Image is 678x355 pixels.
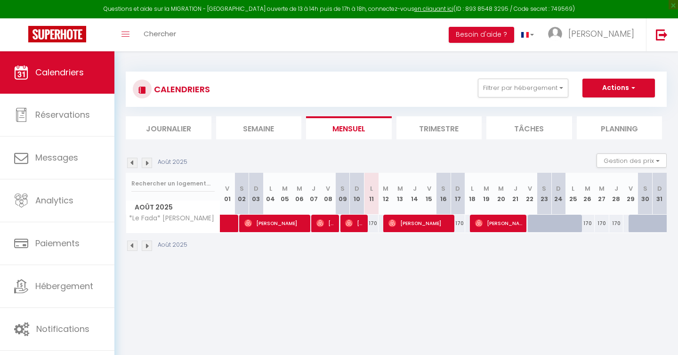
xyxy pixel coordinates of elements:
th: 05 [278,173,292,215]
li: Tâches [486,116,572,139]
h3: CALENDRIERS [152,79,210,100]
th: 26 [580,173,595,215]
abbr: M [297,184,302,193]
abbr: S [643,184,647,193]
th: 21 [508,173,523,215]
th: 10 [350,173,364,215]
th: 27 [595,173,609,215]
th: 11 [364,173,379,215]
li: Trimestre [396,116,482,139]
th: 30 [638,173,653,215]
abbr: D [657,184,662,193]
span: Août 2025 [126,201,220,214]
abbr: V [427,184,431,193]
th: 16 [436,173,451,215]
div: 170 [609,215,624,232]
span: Calendriers [35,66,84,78]
th: 25 [566,173,581,215]
th: 07 [307,173,321,215]
abbr: S [441,184,445,193]
abbr: L [471,184,474,193]
span: [PERSON_NAME] [388,214,452,232]
th: 23 [537,173,552,215]
div: 170 [580,215,595,232]
th: 22 [523,173,537,215]
abbr: M [282,184,288,193]
button: Actions [582,79,655,97]
span: [PERSON_NAME] [244,214,307,232]
abbr: V [326,184,330,193]
th: 02 [234,173,249,215]
li: Planning [577,116,662,139]
abbr: M [599,184,605,193]
th: 04 [263,173,278,215]
th: 24 [551,173,566,215]
span: Analytics [35,194,73,206]
img: logout [656,29,668,40]
li: Mensuel [306,116,392,139]
th: 18 [465,173,480,215]
th: 08 [321,173,336,215]
abbr: D [556,184,561,193]
span: [PERSON_NAME] [345,214,364,232]
div: 170 [364,215,379,232]
th: 06 [292,173,307,215]
span: Notifications [36,323,89,335]
span: [PERSON_NAME] [475,214,524,232]
abbr: M [585,184,590,193]
span: Réservations [35,109,90,121]
abbr: L [572,184,574,193]
span: Hébergement [35,280,93,292]
abbr: J [312,184,315,193]
th: 12 [379,173,393,215]
p: Août 2025 [158,158,187,167]
abbr: D [455,184,460,193]
th: 17 [451,173,465,215]
button: Besoin d'aide ? [449,27,514,43]
abbr: V [225,184,229,193]
th: 19 [479,173,494,215]
th: 09 [335,173,350,215]
abbr: S [340,184,345,193]
abbr: V [528,184,532,193]
a: ... [PERSON_NAME] [541,18,646,51]
th: 15 [422,173,436,215]
li: Semaine [216,116,302,139]
span: Chercher [144,29,176,39]
li: Journalier [126,116,211,139]
th: 31 [652,173,667,215]
button: Filtrer par hébergement [478,79,568,97]
abbr: S [240,184,244,193]
span: Paiements [35,237,80,249]
span: *Le Fada* [PERSON_NAME] [128,215,214,222]
th: 29 [623,173,638,215]
th: 14 [407,173,422,215]
abbr: L [269,184,272,193]
th: 28 [609,173,624,215]
button: Gestion des prix [597,153,667,168]
th: 13 [393,173,408,215]
abbr: M [397,184,403,193]
th: 01 [220,173,235,215]
abbr: M [383,184,388,193]
div: 170 [595,215,609,232]
abbr: J [413,184,417,193]
abbr: S [542,184,546,193]
img: ... [548,27,562,41]
iframe: LiveChat chat widget [638,315,678,355]
span: [PERSON_NAME] [316,214,336,232]
span: Messages [35,152,78,163]
a: en cliquant ici [414,5,453,13]
abbr: L [370,184,373,193]
abbr: J [514,184,517,193]
span: [PERSON_NAME] [568,28,634,40]
abbr: M [498,184,504,193]
a: Chercher [137,18,183,51]
th: 03 [249,173,264,215]
abbr: D [355,184,359,193]
abbr: J [614,184,618,193]
input: Rechercher un logement... [131,175,215,192]
p: Août 2025 [158,241,187,250]
abbr: M [484,184,489,193]
img: Super Booking [28,26,86,42]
